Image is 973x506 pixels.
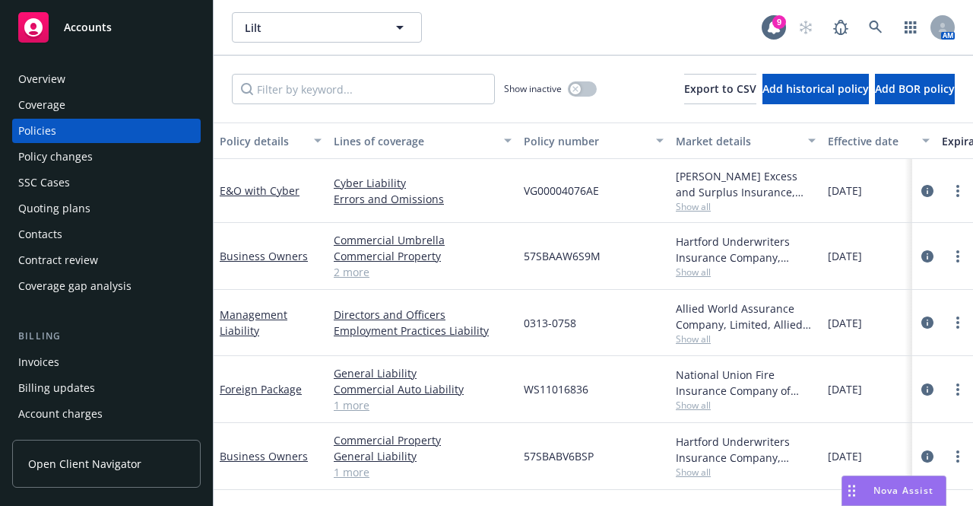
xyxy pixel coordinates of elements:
[684,74,756,104] button: Export to CSV
[918,447,937,466] a: circleInformation
[12,170,201,195] a: SSC Cases
[334,365,512,381] a: General Liability
[949,380,967,399] a: more
[949,182,967,200] a: more
[12,196,201,221] a: Quoting plans
[220,307,287,338] a: Management Liability
[12,329,201,344] div: Billing
[334,323,512,339] a: Employment Practices Liability
[828,133,913,149] div: Effective date
[676,301,816,333] div: Allied World Assurance Company, Limited, Allied World Assurance Company (AWAC)
[334,397,512,413] a: 1 more
[334,432,512,448] a: Commercial Property
[18,222,62,247] div: Contacts
[875,81,955,96] span: Add BOR policy
[12,6,201,49] a: Accounts
[676,234,816,266] div: Hartford Underwriters Insurance Company, Hartford Insurance Group
[518,123,670,159] button: Policy number
[334,464,512,480] a: 1 more
[918,380,937,399] a: circleInformation
[64,21,112,33] span: Accounts
[18,376,95,400] div: Billing updates
[12,248,201,272] a: Contract review
[524,133,647,149] div: Policy number
[684,81,756,96] span: Export to CSV
[826,12,856,43] a: Report a Bug
[18,274,132,298] div: Coverage gap analysis
[676,133,799,149] div: Market details
[232,12,422,43] button: Lilt
[873,484,933,497] span: Nova Assist
[791,12,821,43] a: Start snowing
[670,123,822,159] button: Market details
[12,93,201,117] a: Coverage
[676,168,816,200] div: [PERSON_NAME] Excess and Surplus Insurance, Inc., [PERSON_NAME] Group
[828,448,862,464] span: [DATE]
[524,248,601,264] span: 57SBAAW6S9M
[18,93,65,117] div: Coverage
[12,376,201,400] a: Billing updates
[12,274,201,298] a: Coverage gap analysis
[12,119,201,143] a: Policies
[12,222,201,247] a: Contacts
[334,175,512,191] a: Cyber Liability
[334,232,512,248] a: Commercial Umbrella
[18,402,103,426] div: Account charges
[860,12,891,43] a: Search
[28,456,141,472] span: Open Client Navigator
[220,183,300,198] a: E&O with Cyber
[676,434,816,466] div: Hartford Underwriters Insurance Company, Hartford Insurance Group
[949,313,967,332] a: more
[334,248,512,264] a: Commercial Property
[12,350,201,374] a: Invoices
[828,315,862,331] span: [DATE]
[676,333,816,345] span: Show all
[334,381,512,397] a: Commercial Auto Liability
[676,200,816,213] span: Show all
[334,133,495,149] div: Lines of coverage
[18,145,93,169] div: Policy changes
[524,381,588,397] span: WS11016836
[18,350,59,374] div: Invoices
[762,74,869,104] button: Add historical policy
[772,15,786,29] div: 9
[875,74,955,104] button: Add BOR policy
[232,74,495,104] input: Filter by keyword...
[334,448,512,464] a: General Liability
[334,191,512,207] a: Errors and Omissions
[918,313,937,332] a: circleInformation
[220,249,308,263] a: Business Owners
[895,12,926,43] a: Switch app
[828,381,862,397] span: [DATE]
[220,449,308,463] a: Business Owners
[18,248,98,272] div: Contract review
[18,196,90,221] div: Quoting plans
[828,183,862,199] span: [DATE]
[524,315,576,331] span: 0313-0758
[18,67,65,91] div: Overview
[12,402,201,426] a: Account charges
[524,448,594,464] span: 57SBABV6BSP
[676,466,816,479] span: Show all
[676,399,816,412] span: Show all
[918,247,937,266] a: circleInformation
[828,248,862,264] span: [DATE]
[504,82,562,95] span: Show inactive
[18,170,70,195] div: SSC Cases
[245,20,376,36] span: Lilt
[842,476,861,505] div: Drag to move
[18,119,56,143] div: Policies
[822,123,936,159] button: Effective date
[841,476,946,506] button: Nova Assist
[676,266,816,278] span: Show all
[220,382,302,396] a: Foreign Package
[762,81,869,96] span: Add historical policy
[328,123,518,159] button: Lines of coverage
[918,182,937,200] a: circleInformation
[220,133,305,149] div: Policy details
[12,145,201,169] a: Policy changes
[949,447,967,466] a: more
[334,264,512,280] a: 2 more
[214,123,328,159] button: Policy details
[12,67,201,91] a: Overview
